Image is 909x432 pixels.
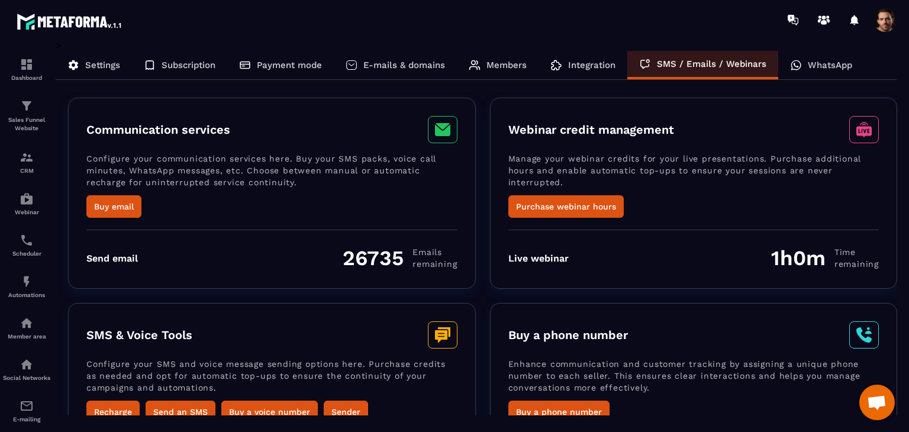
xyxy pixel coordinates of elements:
button: Buy a voice number [221,401,318,423]
p: Scheduler [3,250,50,257]
p: Subscription [162,60,215,70]
p: Settings [85,60,120,70]
p: Payment mode [257,60,322,70]
h3: SMS & Voice Tools [86,328,192,342]
button: Buy email [86,195,141,218]
p: Dashboard [3,75,50,81]
button: Sender [324,401,368,423]
p: Automations [3,292,50,298]
a: formationformationSales Funnel Website [3,90,50,141]
img: formation [20,99,34,113]
p: E-mailing [3,416,50,423]
h3: Webinar credit management [508,122,674,137]
a: emailemailE-mailing [3,390,50,431]
p: Webinar [3,209,50,215]
div: 1h0m [771,246,879,270]
a: formationformationCRM [3,141,50,183]
img: logo [17,11,123,32]
img: automations [20,192,34,206]
a: automationsautomationsMember area [3,307,50,349]
span: Time [834,246,879,258]
a: automationsautomationsAutomations [3,266,50,307]
span: Emails [412,246,457,258]
p: Configure your SMS and voice message sending options here. Purchase credits as needed and opt for... [86,358,457,401]
p: Manage your webinar credits for your live presentations. Purchase additional hours and enable aut... [508,153,879,195]
button: Recharge [86,401,140,423]
h3: Buy a phone number [508,328,628,342]
p: CRM [3,167,50,174]
p: WhatsApp [808,60,852,70]
p: Configure your communication services here. Buy your SMS packs, voice call minutes, WhatsApp mess... [86,153,457,195]
span: remaining [834,258,879,270]
p: Members [486,60,527,70]
a: formationformationDashboard [3,49,50,90]
h3: Communication services [86,122,230,137]
button: Send an SMS [146,401,215,423]
a: schedulerschedulerScheduler [3,224,50,266]
a: automationsautomationsWebinar [3,183,50,224]
p: Sales Funnel Website [3,116,50,133]
span: remaining [412,258,457,270]
img: automations [20,275,34,289]
img: automations [20,316,34,330]
div: Live webinar [508,253,569,264]
div: 26735 [343,246,457,270]
img: social-network [20,357,34,372]
p: Enhance communication and customer tracking by assigning a unique phone number to each seller. Th... [508,358,879,401]
button: Purchase webinar hours [508,195,624,218]
img: scheduler [20,233,34,247]
div: Mở cuộc trò chuyện [859,385,895,420]
p: Social Networks [3,375,50,381]
p: E-mails & domains [363,60,445,70]
button: Buy a phone number [508,401,610,423]
p: Member area [3,333,50,340]
img: formation [20,57,34,72]
div: Send email [86,253,138,264]
a: social-networksocial-networkSocial Networks [3,349,50,390]
img: formation [20,150,34,165]
p: SMS / Emails / Webinars [657,59,766,69]
p: Integration [568,60,615,70]
img: email [20,399,34,413]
